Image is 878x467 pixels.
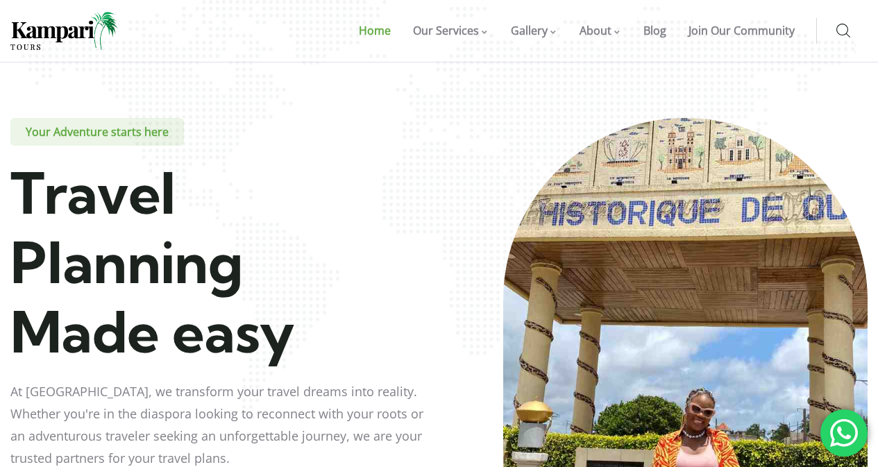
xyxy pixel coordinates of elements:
[580,23,611,38] span: About
[643,23,666,38] span: Blog
[359,23,391,38] span: Home
[689,23,795,38] span: Join Our Community
[413,23,479,38] span: Our Services
[10,118,184,146] span: Your Adventure starts here
[820,409,868,457] div: 'Chat
[10,158,295,367] span: Travel Planning Made easy
[511,23,548,38] span: Gallery
[10,12,118,50] img: Home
